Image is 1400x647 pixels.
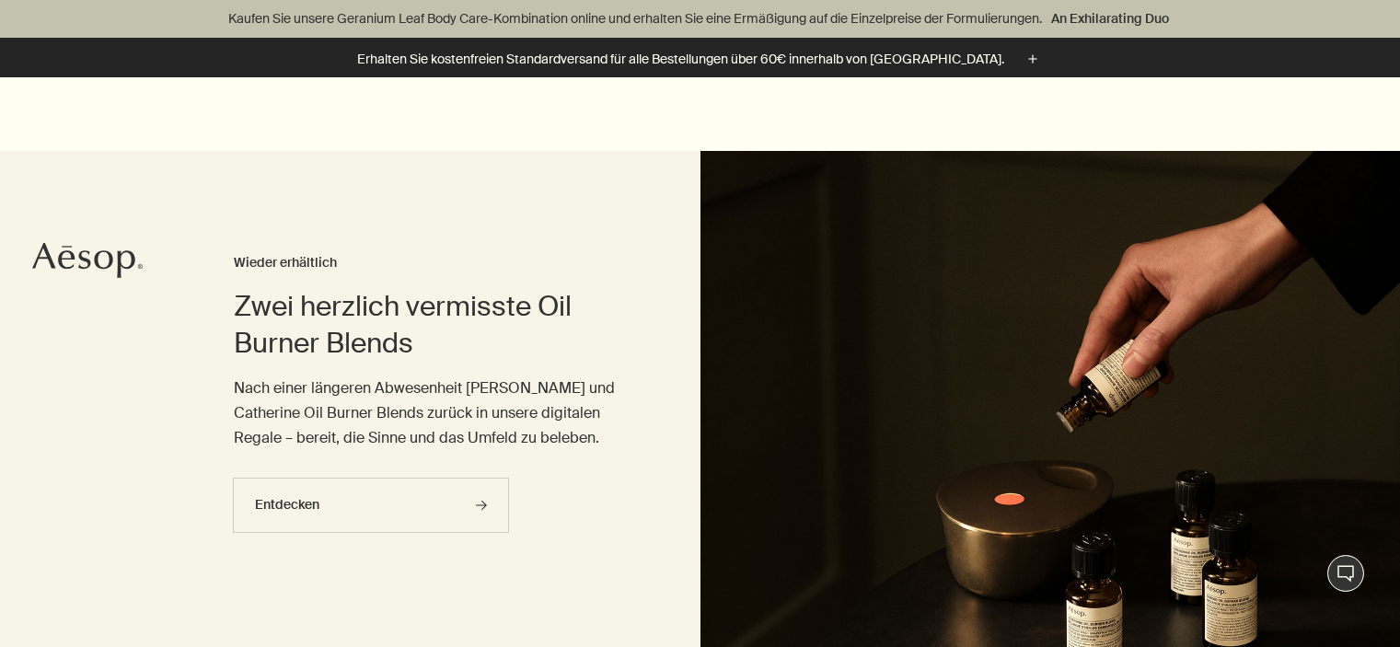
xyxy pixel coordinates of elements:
[357,50,1004,69] p: Erhalten Sie kostenfreien Standardversand für alle Bestellungen über 60€ innerhalb von [GEOGRAPHI...
[32,242,143,283] a: Aesop
[357,49,1043,70] button: Erhalten Sie kostenfreien Standardversand für alle Bestellungen über 60€ innerhalb von [GEOGRAPHI...
[1047,8,1173,29] a: An Exhilarating Duo
[234,288,627,362] h2: Zwei herzlich vermisste Oil Burner Blends
[234,252,627,274] h3: Wieder erhältlich
[18,9,1382,29] p: Kaufen Sie unsere Geranium Leaf Body Care-Kombination online und erhalten Sie eine Ermäßigung auf...
[32,242,143,279] svg: Aesop
[234,375,627,451] p: Nach einer längeren Abwesenheit [PERSON_NAME] und Catherine Oil Burner Blends zurück in unsere di...
[233,478,509,533] a: Entdecken
[1327,555,1364,592] button: Live-Support Chat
